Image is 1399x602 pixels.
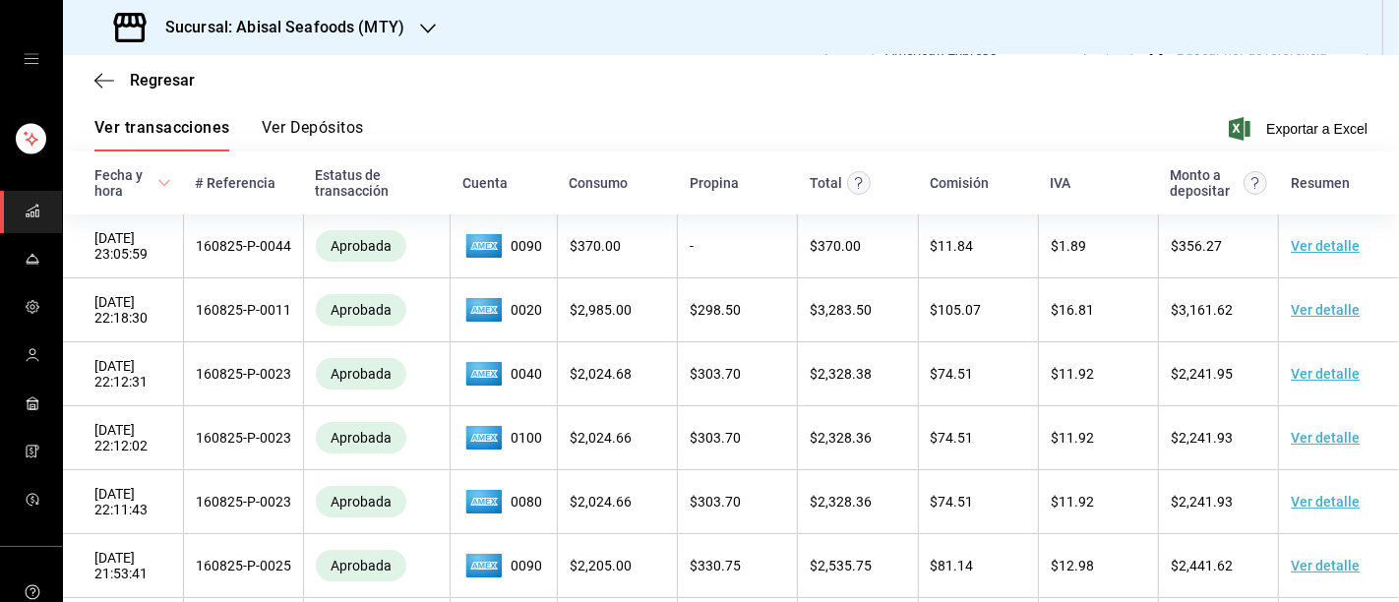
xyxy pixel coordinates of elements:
[930,175,989,191] div: Comisión
[690,302,741,318] span: $ 298.50
[323,494,399,510] span: Aprobada
[1291,175,1350,191] div: Resumen
[316,294,406,326] div: Transacciones cobradas de manera exitosa.
[1171,302,1233,318] span: $ 3,161.62
[183,534,303,598] td: 160825-P-0025
[316,550,406,581] div: Transacciones cobradas de manera exitosa.
[847,171,871,195] svg: Este monto equivale al total pagado por el comensal antes de aplicar Comisión e IVA.
[1051,302,1094,318] span: $ 16.81
[323,558,399,573] span: Aprobada
[1244,171,1267,195] svg: Este es el monto resultante del total pagado menos comisión e IVA. Esta será la parte que se depo...
[1051,494,1094,510] span: $ 11.92
[462,550,545,581] span: 0090
[1233,117,1368,141] button: Exportar a Excel
[1171,558,1233,573] span: $ 2,441.62
[63,278,183,342] td: [DATE] 22:18:30
[1171,238,1222,254] span: $ 356.27
[462,358,545,390] span: 0040
[183,278,303,342] td: 160825-P-0011
[262,118,364,151] button: Ver Depósitos
[462,294,545,326] span: 0020
[323,430,399,446] span: Aprobada
[1051,430,1094,446] span: $ 11.92
[94,118,364,151] div: navigation tabs
[810,366,872,382] span: $ 2,328.38
[462,486,545,517] span: 0080
[810,558,872,573] span: $ 2,535.75
[94,118,230,151] button: Ver transacciones
[690,494,741,510] span: $ 303.70
[183,214,303,278] td: 160825-P-0044
[690,558,741,573] span: $ 330.75
[316,422,406,453] div: Transacciones cobradas de manera exitosa.
[1051,238,1086,254] span: $ 1.89
[931,366,974,382] span: $ 74.51
[1171,494,1233,510] span: $ 2,241.93
[569,175,628,191] div: Consumo
[94,71,195,90] button: Regresar
[570,302,632,318] span: $ 2,985.00
[810,430,872,446] span: $ 2,328.36
[94,167,153,199] div: Fecha y hora
[183,470,303,534] td: 160825-P-0023
[678,214,798,278] td: -
[690,175,739,191] div: Propina
[690,430,741,446] span: $ 303.70
[570,430,632,446] span: $ 2,024.66
[810,238,861,254] span: $ 370.00
[1171,430,1233,446] span: $ 2,241.93
[1171,167,1239,199] div: Monto a depositar
[570,558,632,573] span: $ 2,205.00
[323,238,399,254] span: Aprobada
[323,302,399,318] span: Aprobada
[63,534,183,598] td: [DATE] 21:53:41
[931,430,974,446] span: $ 74.51
[810,302,872,318] span: $ 3,283.50
[1291,366,1360,382] a: Ver detalle
[183,406,303,470] td: 160825-P-0023
[63,214,183,278] td: [DATE] 23:05:59
[24,51,39,67] button: open drawer
[316,486,406,517] div: Transacciones cobradas de manera exitosa.
[1291,430,1360,446] a: Ver detalle
[931,558,974,573] span: $ 81.14
[316,358,406,390] div: Transacciones cobradas de manera exitosa.
[1291,238,1360,254] a: Ver detalle
[1171,366,1233,382] span: $ 2,241.95
[931,494,974,510] span: $ 74.51
[570,494,632,510] span: $ 2,024.66
[931,238,974,254] span: $ 11.84
[462,230,545,262] span: 0090
[570,238,621,254] span: $ 370.00
[570,366,632,382] span: $ 2,024.68
[195,175,275,191] div: # Referencia
[316,230,406,262] div: Transacciones cobradas de manera exitosa.
[810,494,872,510] span: $ 2,328.36
[690,366,741,382] span: $ 303.70
[94,167,171,199] span: Fecha y hora
[1291,302,1360,318] a: Ver detalle
[810,175,842,191] div: Total
[150,16,404,39] h3: Sucursal: Abisal Seafoods (MTY)
[63,342,183,406] td: [DATE] 22:12:31
[1051,366,1094,382] span: $ 11.92
[63,470,183,534] td: [DATE] 22:11:43
[130,71,195,90] span: Regresar
[1051,558,1094,573] span: $ 12.98
[183,342,303,406] td: 160825-P-0023
[1050,175,1070,191] div: IVA
[462,422,545,453] span: 0100
[63,406,183,470] td: [DATE] 22:12:02
[1291,494,1360,510] a: Ver detalle
[462,175,508,191] div: Cuenta
[323,366,399,382] span: Aprobada
[1291,558,1360,573] a: Ver detalle
[315,167,438,199] div: Estatus de transacción
[931,302,982,318] span: $ 105.07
